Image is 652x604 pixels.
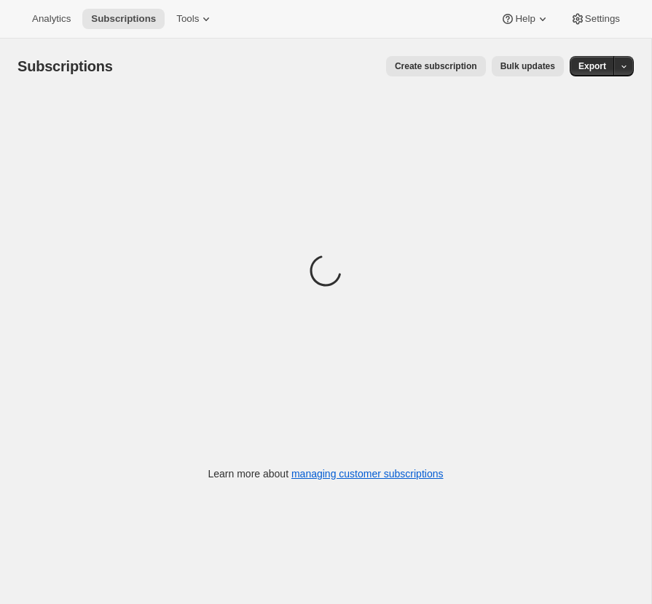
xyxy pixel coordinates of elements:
[91,13,156,25] span: Subscriptions
[82,9,165,29] button: Subscriptions
[500,60,555,72] span: Bulk updates
[23,9,79,29] button: Analytics
[17,58,113,74] span: Subscriptions
[585,13,620,25] span: Settings
[492,9,558,29] button: Help
[291,468,444,480] a: managing customer subscriptions
[515,13,535,25] span: Help
[570,56,615,76] button: Export
[208,466,444,481] p: Learn more about
[492,56,564,76] button: Bulk updates
[168,9,222,29] button: Tools
[578,60,606,72] span: Export
[562,9,629,29] button: Settings
[386,56,486,76] button: Create subscription
[176,13,199,25] span: Tools
[32,13,71,25] span: Analytics
[395,60,477,72] span: Create subscription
